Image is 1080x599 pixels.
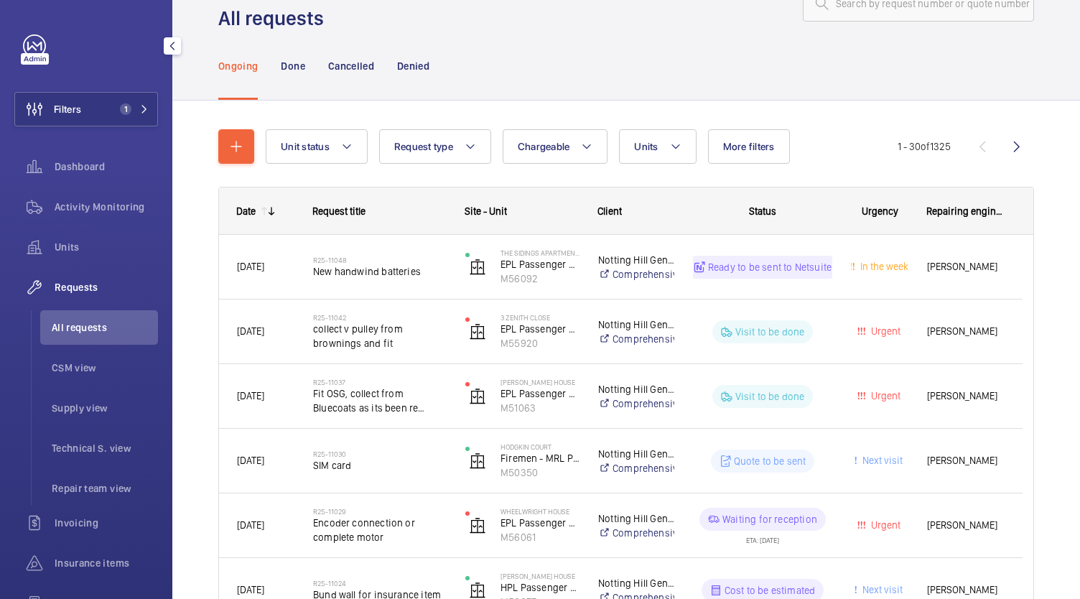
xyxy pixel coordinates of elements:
span: Requests [55,280,158,294]
span: Dashboard [55,159,158,174]
span: [PERSON_NAME] [927,582,1005,598]
span: CSM view [52,361,158,375]
p: Hodgkin Court [501,442,579,451]
p: The Sidings Apartments [501,249,579,257]
button: Filters1 [14,92,158,126]
span: [DATE] [237,390,264,401]
p: M56061 [501,530,579,544]
p: EPL Passenger Lift [501,386,579,401]
span: [PERSON_NAME] [927,323,1005,340]
span: Next visit [860,455,903,466]
span: Units [55,240,158,254]
span: [PERSON_NAME] [927,517,1005,534]
span: 1 [120,103,131,115]
span: 1 - 30 1325 [898,141,951,152]
a: Comprehensive [598,461,674,475]
span: Repairing engineer [926,205,1005,217]
img: elevator.svg [469,582,486,599]
span: collect v pulley from brownings and fit [313,322,447,350]
p: M55920 [501,336,579,350]
p: M56092 [501,271,579,286]
a: Comprehensive [598,396,674,411]
button: Unit status [266,129,368,164]
img: elevator.svg [469,323,486,340]
img: elevator.svg [469,517,486,534]
p: Firemen - MRL Passenger Lift [501,451,579,465]
span: [DATE] [237,584,264,595]
p: Notting Hill Genesis [598,317,674,332]
h2: R25-11042 [313,313,447,322]
span: [DATE] [237,519,264,531]
span: Repair team view [52,481,158,496]
span: Urgent [868,390,900,401]
span: [DATE] [237,261,264,272]
p: Visit to be done [735,325,805,339]
h2: R25-11029 [313,507,447,516]
span: [DATE] [237,325,264,337]
button: Chargeable [503,129,608,164]
span: Fit OSG, collect from Bluecoats as its been re callibrated [313,386,447,415]
button: More filters [708,129,790,164]
span: Request type [394,141,453,152]
p: HPL Passenger Lift [501,580,579,595]
span: [DATE] [237,455,264,466]
span: Filters [54,102,81,116]
p: Ongoing [218,59,258,73]
span: Invoicing [55,516,158,530]
p: Wheelwright House [501,507,579,516]
p: 3 Zenith Close [501,313,579,322]
span: Next visit [860,584,903,595]
span: New handwind batteries [313,264,447,279]
p: Cost to be estimated [725,583,816,598]
a: Comprehensive [598,267,674,282]
p: Ready to be sent to Netsuite [708,260,832,274]
span: Unit status [281,141,330,152]
span: [PERSON_NAME] [927,388,1005,404]
p: EPL Passenger block 25/33 [501,516,579,530]
span: All requests [52,320,158,335]
div: Press SPACE to select this row. [219,235,1023,299]
span: Client [597,205,622,217]
p: Notting Hill Genesis [598,382,674,396]
span: Chargeable [518,141,570,152]
span: In the week [857,261,908,272]
span: [PERSON_NAME] [927,259,1005,275]
span: Urgent [868,325,900,337]
p: Notting Hill Genesis [598,576,674,590]
p: EPL Passenger Lift [501,322,579,336]
span: Status [749,205,776,217]
span: Site - Unit [465,205,507,217]
span: Encoder connection or complete motor [313,516,447,544]
p: [PERSON_NAME] House [501,378,579,386]
p: Done [281,59,304,73]
img: elevator.svg [469,388,486,405]
span: Request title [312,205,366,217]
img: elevator.svg [469,452,486,470]
span: [PERSON_NAME] [927,452,1005,469]
h2: R25-11024 [313,579,447,588]
p: M50350 [501,465,579,480]
p: Visit to be done [735,389,805,404]
p: Notting Hill Genesis [598,253,674,267]
span: Supply view [52,401,158,415]
h2: R25-11030 [313,450,447,458]
span: More filters [723,141,775,152]
span: SIM card [313,458,447,473]
p: Cancelled [328,59,374,73]
span: Urgency [862,205,898,217]
p: EPL Passenger Lift No 4 55-74 [501,257,579,271]
div: Date [236,205,256,217]
a: Comprehensive [598,526,674,540]
button: Units [619,129,696,164]
div: ETA: [DATE] [746,531,779,544]
p: Denied [397,59,429,73]
p: Notting Hill Genesis [598,511,674,526]
p: Quote to be sent [734,454,806,468]
p: M51063 [501,401,579,415]
span: of [921,141,930,152]
h2: R25-11048 [313,256,447,264]
h2: R25-11037 [313,378,447,386]
p: Notting Hill Genesis [598,447,674,461]
a: Comprehensive [598,332,674,346]
img: elevator.svg [469,259,486,276]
